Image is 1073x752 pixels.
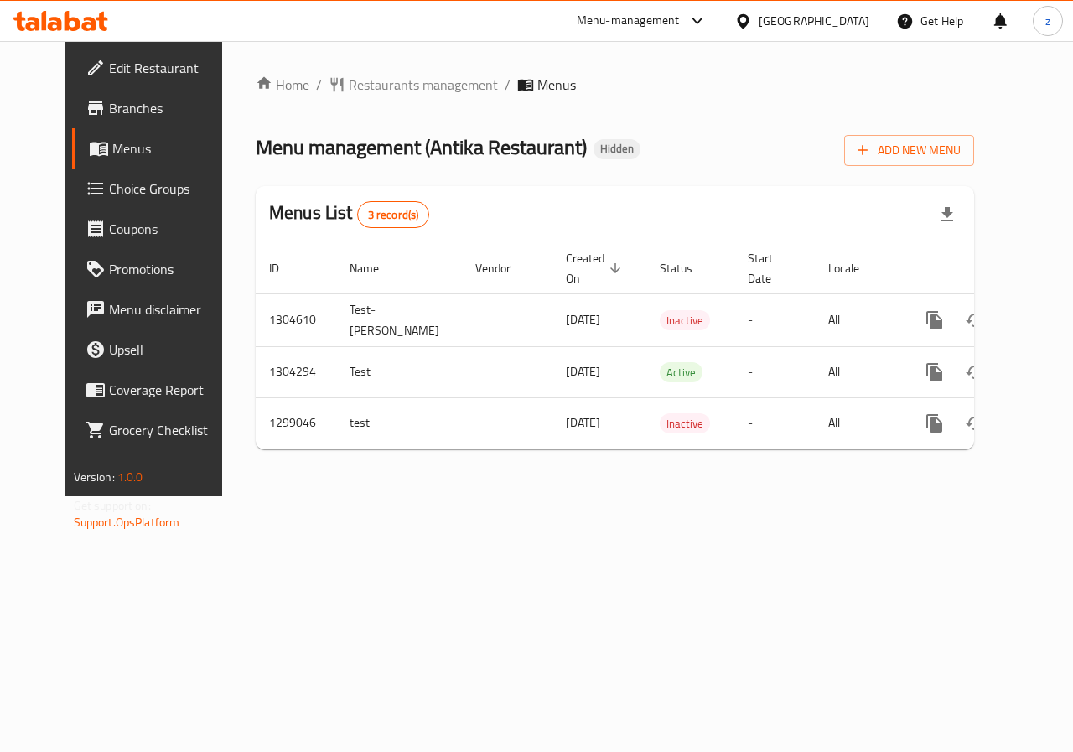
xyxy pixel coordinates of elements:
td: - [734,293,815,346]
span: Created On [566,248,626,288]
td: All [815,397,901,449]
nav: breadcrumb [256,75,974,95]
a: Coverage Report [72,370,245,410]
span: [DATE] [566,360,600,382]
span: Coupons [109,219,231,239]
td: - [734,397,815,449]
span: Version: [74,466,115,488]
td: All [815,346,901,397]
span: Grocery Checklist [109,420,231,440]
div: Total records count [357,201,430,228]
span: Inactive [660,311,710,330]
button: Change Status [955,352,995,392]
span: Menus [112,138,231,158]
span: Restaurants management [349,75,498,95]
div: Active [660,362,702,382]
span: Menus [537,75,576,95]
span: Coverage Report [109,380,231,400]
a: Support.OpsPlatform [74,511,180,533]
a: Grocery Checklist [72,410,245,450]
td: 1304610 [256,293,336,346]
a: Home [256,75,309,95]
span: Hidden [594,142,640,156]
span: Start Date [748,248,795,288]
button: Change Status [955,300,995,340]
div: Hidden [594,139,640,159]
span: Branches [109,98,231,118]
td: All [815,293,901,346]
span: Promotions [109,259,231,279]
td: 1304294 [256,346,336,397]
a: Upsell [72,329,245,370]
span: [DATE] [566,309,600,330]
button: more [915,352,955,392]
a: Menus [72,128,245,169]
span: Get support on: [74,495,151,516]
span: Upsell [109,340,231,360]
a: Restaurants management [329,75,498,95]
a: Promotions [72,249,245,289]
td: 1299046 [256,397,336,449]
a: Branches [72,88,245,128]
span: Locale [828,258,881,278]
td: Test- [PERSON_NAME] [336,293,462,346]
a: Coupons [72,209,245,249]
span: Add New Menu [858,140,961,161]
a: Edit Restaurant [72,48,245,88]
span: Name [350,258,401,278]
span: 1.0.0 [117,466,143,488]
button: Add New Menu [844,135,974,166]
h2: Menus List [269,200,429,228]
li: / [505,75,511,95]
td: - [734,346,815,397]
span: [DATE] [566,412,600,433]
span: Status [660,258,714,278]
span: z [1045,12,1050,30]
span: Active [660,363,702,382]
span: 3 record(s) [358,207,429,223]
span: Vendor [475,258,532,278]
td: Test [336,346,462,397]
span: Menu disclaimer [109,299,231,319]
button: more [915,300,955,340]
span: Menu management ( Antika Restaurant ) [256,128,587,166]
div: [GEOGRAPHIC_DATA] [759,12,869,30]
button: Change Status [955,403,995,443]
span: Inactive [660,414,710,433]
li: / [316,75,322,95]
div: Inactive [660,310,710,330]
a: Menu disclaimer [72,289,245,329]
span: Choice Groups [109,179,231,199]
td: test [336,397,462,449]
div: Menu-management [577,11,680,31]
button: more [915,403,955,443]
span: ID [269,258,301,278]
div: Inactive [660,413,710,433]
a: Choice Groups [72,169,245,209]
div: Export file [927,194,967,235]
span: Edit Restaurant [109,58,231,78]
